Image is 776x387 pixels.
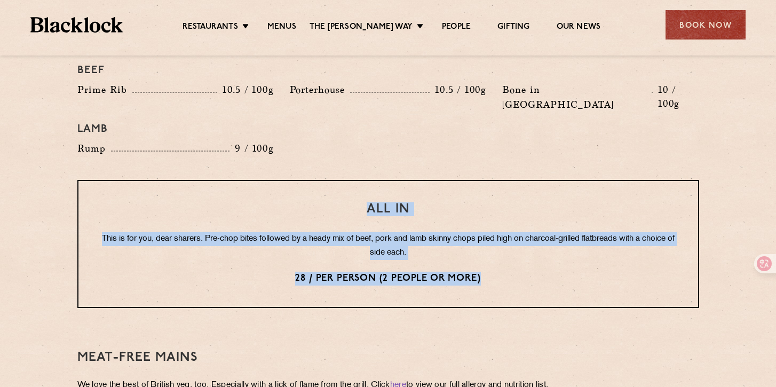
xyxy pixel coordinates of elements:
[653,83,699,110] p: 10 / 100g
[442,22,471,34] a: People
[183,22,238,34] a: Restaurants
[77,351,699,365] h3: Meat-Free mains
[290,82,350,97] p: Porterhouse
[430,83,486,97] p: 10.5 / 100g
[666,10,746,40] div: Book Now
[100,202,677,216] h3: All In
[229,141,274,155] p: 9 / 100g
[77,123,699,136] h4: Lamb
[77,64,699,77] h4: Beef
[217,83,274,97] p: 10.5 / 100g
[267,22,296,34] a: Menus
[100,272,677,286] p: 28 / per person (2 people or more)
[77,141,111,156] p: Rump
[502,82,652,112] p: Bone in [GEOGRAPHIC_DATA]
[497,22,529,34] a: Gifting
[30,17,123,33] img: BL_Textured_Logo-footer-cropped.svg
[100,232,677,260] p: This is for you, dear sharers. Pre-chop bites followed by a heady mix of beef, pork and lamb skin...
[557,22,601,34] a: Our News
[77,82,132,97] p: Prime Rib
[310,22,413,34] a: The [PERSON_NAME] Way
